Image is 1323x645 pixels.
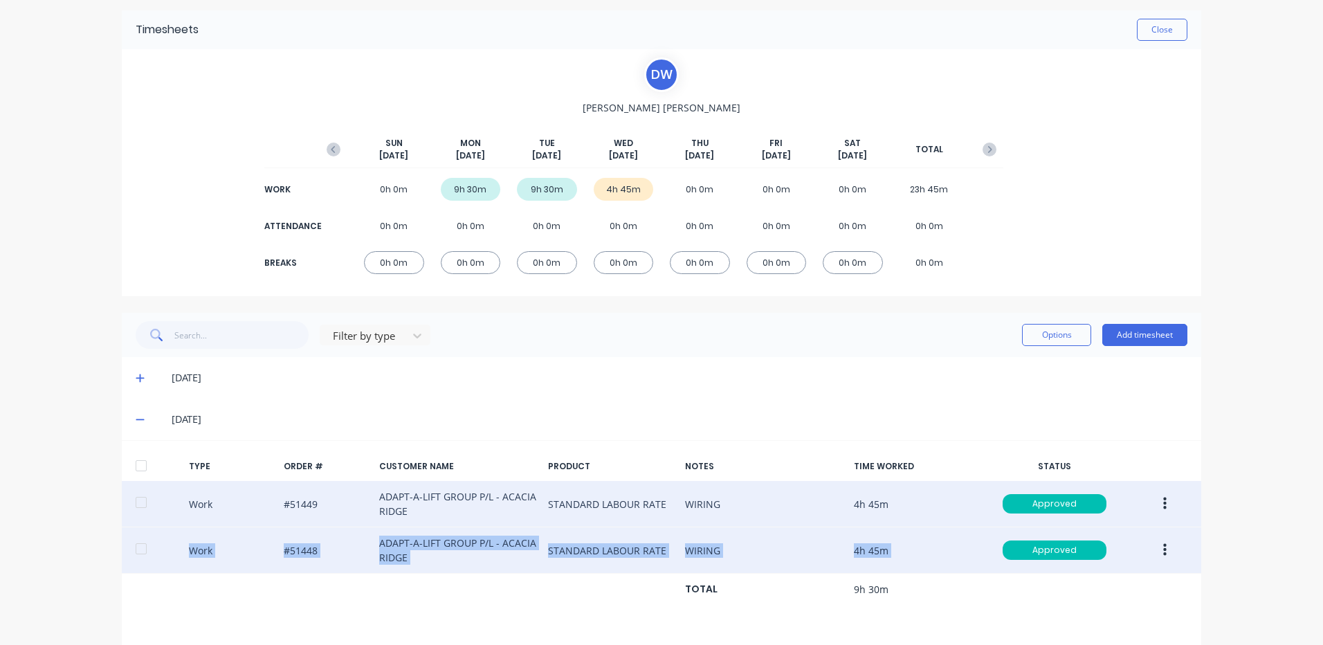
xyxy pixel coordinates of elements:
div: [DATE] [172,370,1187,385]
div: WORK [264,183,320,196]
div: 0h 0m [441,215,501,237]
div: TIME WORKED [854,460,980,473]
div: STATUS [992,460,1117,473]
span: SAT [844,137,861,149]
button: Add timesheet [1102,324,1187,346]
div: 0h 0m [670,215,730,237]
span: TUE [539,137,555,149]
div: 0h 0m [900,215,960,237]
div: 0h 0m [747,215,807,237]
div: 9h 30m [441,178,501,201]
div: Approved [1003,540,1106,560]
div: Timesheets [136,21,199,38]
div: Approved [1003,494,1106,514]
span: THU [691,137,709,149]
span: SUN [385,137,403,149]
button: Close [1137,19,1187,41]
div: ATTENDANCE [264,220,320,233]
div: [DATE] [172,412,1187,427]
div: 0h 0m [670,178,730,201]
div: 0h 0m [823,178,883,201]
span: MON [460,137,481,149]
div: 4h 45m [594,178,654,201]
div: 0h 0m [823,251,883,274]
div: 0h 0m [441,251,501,274]
div: 0h 0m [747,178,807,201]
span: [DATE] [609,149,638,162]
span: [PERSON_NAME] [PERSON_NAME] [583,100,740,115]
div: BREAKS [264,257,320,269]
div: 0h 0m [517,251,577,274]
div: 0h 0m [364,178,424,201]
span: [DATE] [379,149,408,162]
div: CUSTOMER NAME [379,460,537,473]
div: 9h 30m [517,178,577,201]
span: [DATE] [838,149,867,162]
div: 0h 0m [670,251,730,274]
div: 0h 0m [594,215,654,237]
div: 0h 0m [364,251,424,274]
div: TYPE [189,460,273,473]
span: WED [614,137,633,149]
div: 0h 0m [594,251,654,274]
input: Search... [174,321,309,349]
span: TOTAL [915,143,943,156]
div: 0h 0m [364,215,424,237]
span: [DATE] [685,149,714,162]
div: 0h 0m [747,251,807,274]
span: [DATE] [762,149,791,162]
div: 23h 45m [900,178,960,201]
button: Options [1022,324,1091,346]
div: NOTES [685,460,843,473]
div: PRODUCT [548,460,674,473]
div: 0h 0m [823,215,883,237]
div: D W [644,57,679,92]
div: ORDER # [284,460,368,473]
span: [DATE] [456,149,485,162]
div: 0h 0m [900,251,960,274]
span: [DATE] [532,149,561,162]
span: FRI [769,137,783,149]
div: 0h 0m [517,215,577,237]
